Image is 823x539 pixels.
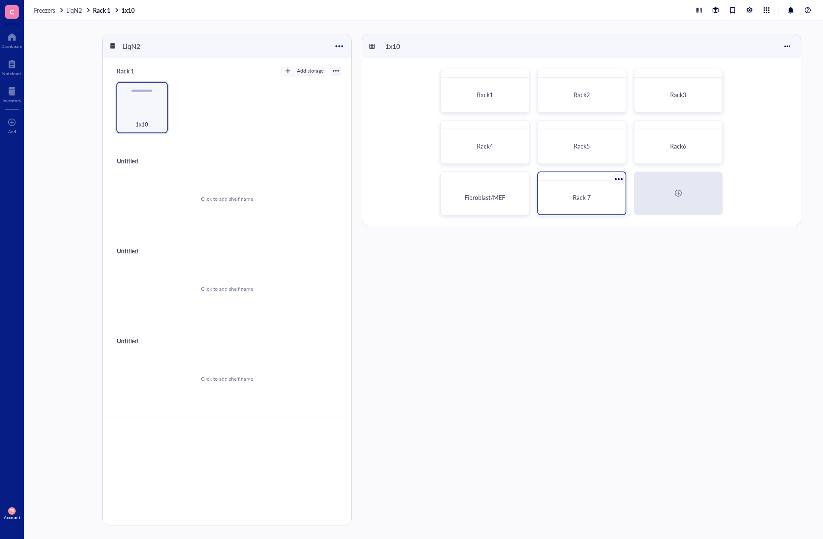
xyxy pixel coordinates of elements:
[201,195,253,203] div: Click to add shelf name
[574,142,590,150] span: Rack5
[66,6,91,14] a: LiqN2
[34,6,55,14] span: Freezers
[113,155,164,167] div: Untitled
[2,71,22,76] div: Notebook
[670,142,686,150] span: Rack6
[4,515,20,520] div: Account
[670,90,686,99] span: Rack3
[10,6,14,17] span: C
[201,375,253,383] div: Click to add shelf name
[3,84,21,103] a: Inventory
[34,6,65,14] a: Freezers
[113,65,164,77] div: Rack 1
[135,120,148,129] span: 1x10
[465,193,505,202] span: Fibroblast/MEF
[10,509,14,513] span: TR
[2,57,22,76] a: Notebook
[381,39,432,53] div: 1x10
[573,193,591,202] span: Rack 7
[118,39,169,53] div: LiqN2
[477,142,493,150] span: Rack4
[113,335,164,347] div: Untitled
[477,90,493,99] span: Rack1
[66,6,82,14] span: LiqN2
[1,44,23,49] div: Dashboard
[1,30,23,49] a: Dashboard
[297,67,324,75] div: Add storage
[113,245,164,257] div: Untitled
[201,285,253,293] div: Click to add shelf name
[574,90,590,99] span: Rack2
[281,66,327,76] button: Add storage
[3,98,21,103] div: Inventory
[8,129,16,134] div: Add
[93,6,136,14] a: Rack 11x10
